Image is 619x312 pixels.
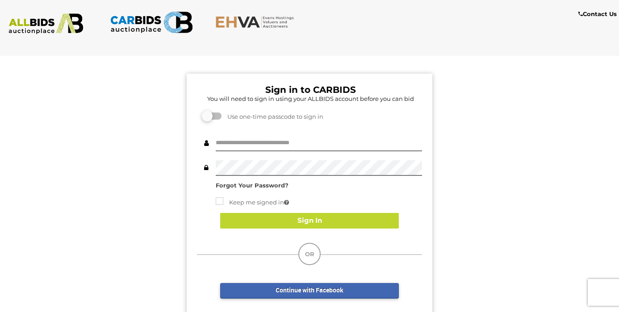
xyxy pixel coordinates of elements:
[4,13,87,34] img: ALLBIDS.com.au
[578,10,617,17] b: Contact Us
[216,182,289,189] a: Forgot Your Password?
[110,9,192,36] img: CARBIDS.com.au
[216,197,289,208] label: Keep me signed in
[220,213,399,229] button: Sign In
[220,283,399,299] a: Continue with Facebook
[199,96,422,102] h5: You will need to sign in using your ALLBIDS account before you can bid
[578,9,619,19] a: Contact Us
[215,16,298,28] img: EHVA.com.au
[298,243,321,265] div: OR
[223,113,323,120] span: Use one-time passcode to sign in
[265,84,356,95] b: Sign in to CARBIDS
